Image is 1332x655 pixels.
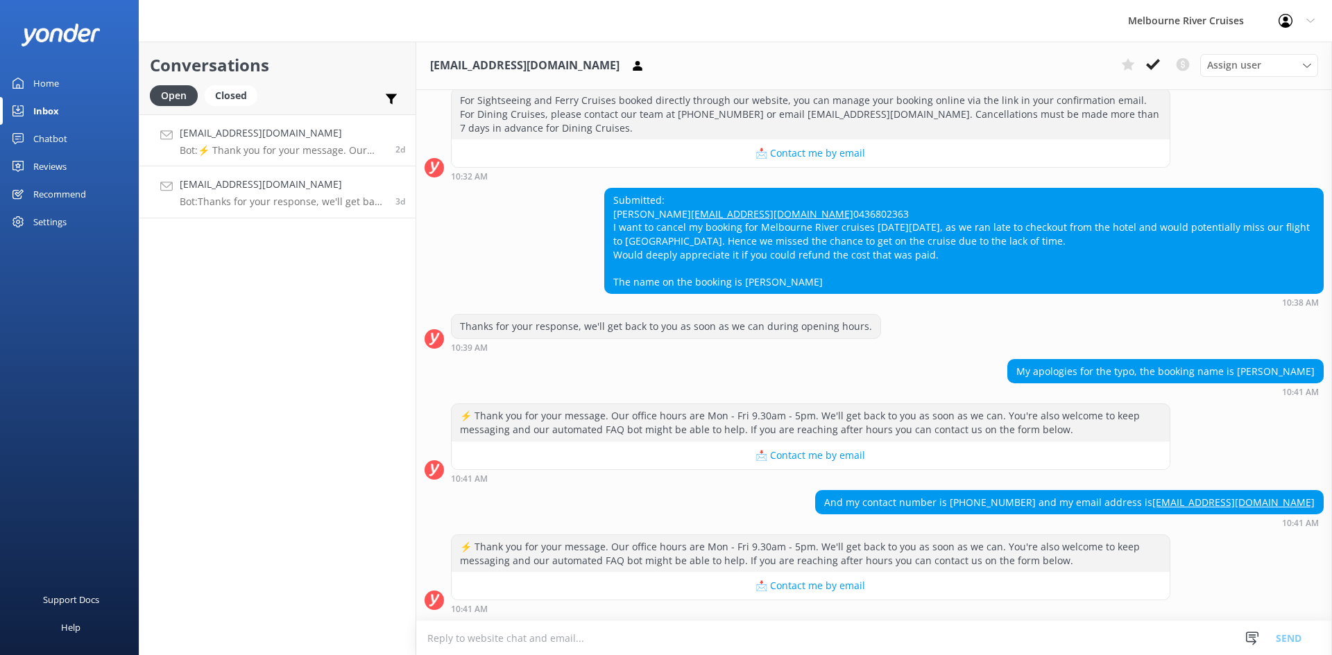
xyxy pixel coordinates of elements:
button: 📩 Contact me by email [452,572,1170,600]
div: Chatbot [33,125,67,152]
strong: 10:41 AM [451,605,488,613]
div: Recommend [33,180,86,208]
a: Open [150,87,205,103]
div: Open [150,85,198,106]
div: Sep 20 2025 10:41am (UTC +10:00) Australia/Sydney [451,473,1170,483]
div: Sep 20 2025 10:41am (UTC +10:00) Australia/Sydney [1007,387,1324,396]
div: Reviews [33,152,67,180]
strong: 10:32 AM [451,173,488,181]
p: Bot: ⚡ Thank you for your message. Our office hours are Mon - Fri 9.30am - 5pm. We'll get back to... [180,144,385,157]
h2: Conversations [150,52,405,78]
img: yonder-white-logo.png [21,24,101,46]
a: [EMAIL_ADDRESS][DOMAIN_NAME]Bot:⚡ Thank you for your message. Our office hours are Mon - Fri 9.30... [139,114,416,166]
div: And my contact number is [PHONE_NUMBER] and my email address is [816,491,1323,514]
span: Assign user [1207,58,1261,73]
strong: 10:41 AM [1282,388,1319,396]
div: Sep 20 2025 10:41am (UTC +10:00) Australia/Sydney [451,604,1170,613]
h4: [EMAIL_ADDRESS][DOMAIN_NAME] [180,177,385,192]
div: Support Docs [43,586,99,613]
a: Closed [205,87,264,103]
button: 📩 Contact me by email [452,139,1170,167]
div: Sep 20 2025 10:41am (UTC +10:00) Australia/Sydney [815,518,1324,527]
h4: [EMAIL_ADDRESS][DOMAIN_NAME] [180,125,385,141]
div: Sep 20 2025 10:39am (UTC +10:00) Australia/Sydney [451,342,881,352]
div: Submitted: [PERSON_NAME] 0436802363 I want to cancel my booking for Melbourne River cruises [DATE... [605,189,1323,293]
strong: 10:39 AM [451,344,488,352]
div: For Sightseeing and Ferry Cruises booked directly through our website, you can manage your bookin... [452,89,1170,139]
div: Home [33,69,59,97]
strong: 10:41 AM [1282,519,1319,527]
span: Sep 18 2025 02:56pm (UTC +10:00) Australia/Sydney [395,195,405,207]
div: Inbox [33,97,59,125]
a: [EMAIL_ADDRESS][DOMAIN_NAME] [691,207,853,220]
a: [EMAIL_ADDRESS][DOMAIN_NAME]Bot:Thanks for your response, we'll get back to you as soon as we can... [139,166,416,218]
div: Assign User [1200,54,1318,76]
span: Sep 20 2025 10:41am (UTC +10:00) Australia/Sydney [395,143,405,155]
div: My apologies for the typo, the booking name is [PERSON_NAME] [1008,360,1323,383]
div: Closed [205,85,257,106]
div: ⚡ Thank you for your message. Our office hours are Mon - Fri 9.30am - 5pm. We'll get back to you ... [452,535,1170,572]
div: Sep 20 2025 10:32am (UTC +10:00) Australia/Sydney [451,171,1170,181]
div: Thanks for your response, we'll get back to you as soon as we can during opening hours. [452,315,880,338]
h3: [EMAIL_ADDRESS][DOMAIN_NAME] [430,57,620,75]
a: [EMAIL_ADDRESS][DOMAIN_NAME] [1152,496,1315,509]
div: ⚡ Thank you for your message. Our office hours are Mon - Fri 9.30am - 5pm. We'll get back to you ... [452,404,1170,441]
strong: 10:38 AM [1282,299,1319,307]
strong: 10:41 AM [451,475,488,483]
div: Settings [33,208,67,236]
button: 📩 Contact me by email [452,442,1170,469]
div: Help [61,613,80,641]
p: Bot: Thanks for your response, we'll get back to you as soon as we can during opening hours. [180,195,385,208]
div: Sep 20 2025 10:38am (UTC +10:00) Australia/Sydney [604,297,1324,307]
